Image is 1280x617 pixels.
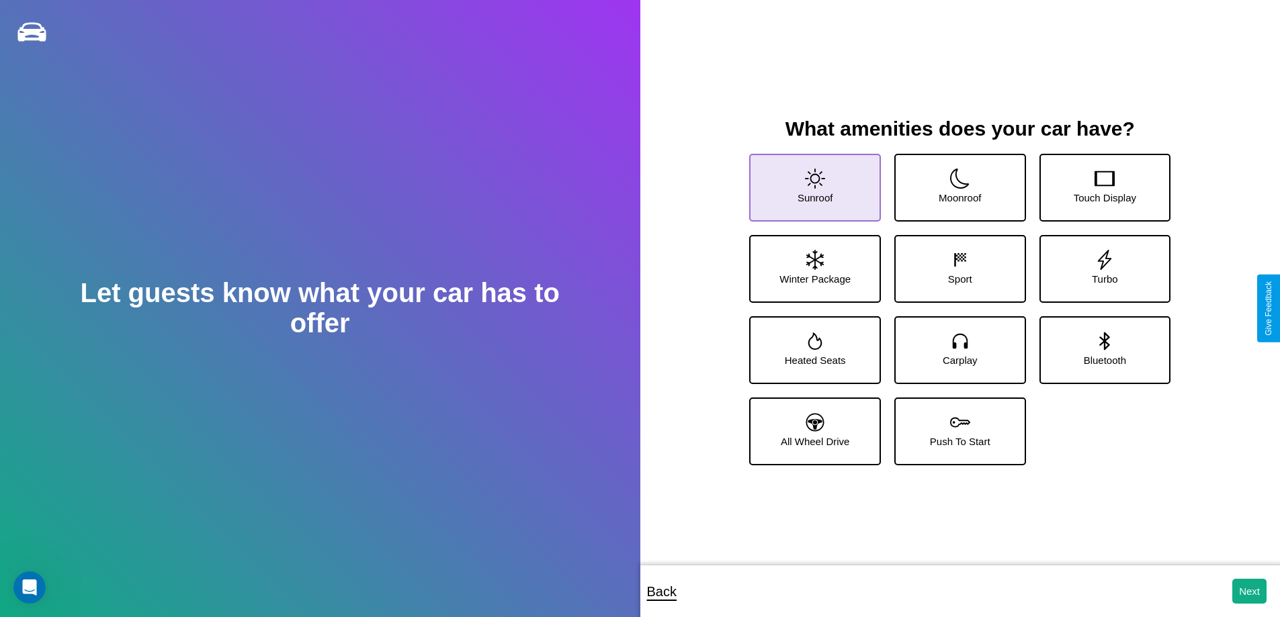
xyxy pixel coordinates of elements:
p: Heated Seats [785,351,846,369]
p: Back [647,579,677,604]
div: Give Feedback [1264,281,1273,336]
p: Sport [948,270,972,288]
p: Push To Start [930,432,990,450]
p: Sunroof [798,189,833,207]
p: Turbo [1092,270,1118,288]
iframe: Intercom live chat [13,571,46,604]
p: Moonroof [939,189,981,207]
button: Next [1232,579,1267,604]
p: Bluetooth [1084,351,1126,369]
p: Winter Package [779,270,851,288]
h2: Let guests know what your car has to offer [64,278,576,338]
p: Touch Display [1074,189,1136,207]
h3: What amenities does your car have? [736,117,1184,140]
p: Carplay [943,351,978,369]
p: All Wheel Drive [781,432,850,450]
